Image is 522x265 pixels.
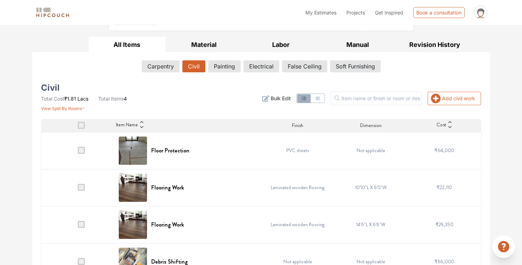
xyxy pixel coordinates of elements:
span: logo-horizontal.svg [35,5,70,20]
button: Manual [319,37,396,53]
span: Item Name [116,121,138,130]
span: Bulk Edit [271,95,291,102]
span: ₹66,000 [434,258,454,265]
span: Total Cost [41,96,64,102]
span: Total Items [98,96,124,102]
td: Laminated wooden flooring [261,169,335,206]
button: Bulk Edit [262,95,291,102]
button: False Ceiling [282,60,327,72]
span: Cost [436,121,446,130]
td: 14'6"L X 6'6"W [334,206,408,243]
span: ₹29,350 [435,221,453,228]
button: All Items [89,37,166,53]
img: Floor Protection [119,137,147,165]
button: Revision History [396,37,473,53]
span: Get Inspired [375,10,403,16]
td: 10'10"L X 6'0"W [334,169,408,206]
img: Flooring Work [119,174,147,202]
h6: Floor Protection [151,147,189,154]
h6: Flooring Work [151,221,184,228]
button: Labor [242,37,319,53]
button: Add civil work [428,92,481,105]
span: Finish [292,122,303,129]
span: ₹1.81 [64,96,76,102]
img: Flooring Work [119,211,147,239]
span: View Split By Rooms [41,106,82,111]
li: 4 [98,95,127,102]
span: ₹22,110 [436,184,452,191]
h6: Debris Shifting [151,258,188,265]
h5: Civil [41,85,60,91]
td: Laminated wooden flooring [261,206,335,243]
button: Carpentry [142,60,180,72]
span: My Estimates [305,10,336,16]
button: View Split By Rooms [41,102,85,112]
span: Lacs [77,96,88,102]
button: Painting [208,60,241,72]
button: Electrical [244,60,279,72]
span: ₹64,000 [434,147,454,154]
div: Book a consultation [413,7,465,18]
button: Civil [182,60,205,72]
span: Projects [346,10,365,16]
h6: Flooring Work [151,184,184,191]
img: logo-horizontal.svg [35,6,70,19]
input: Item name or finish or room or description [330,91,422,105]
td: Not applicable [334,132,408,169]
button: Soft Furnishing [330,60,381,72]
td: PVC sheets [261,132,335,169]
span: Dimension [360,122,382,129]
button: Material [165,37,242,53]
